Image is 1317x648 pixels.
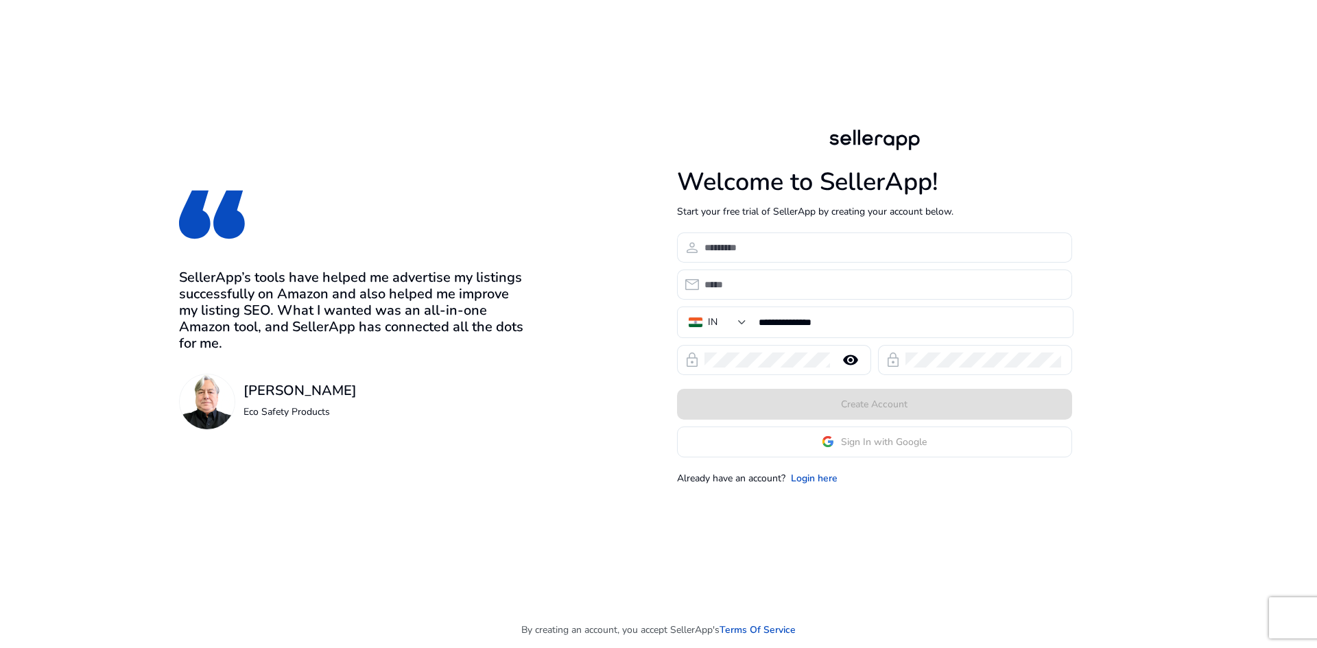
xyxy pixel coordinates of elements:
[834,352,867,368] mat-icon: remove_red_eye
[720,623,796,637] a: Terms Of Service
[677,167,1072,197] h1: Welcome to SellerApp!
[684,239,700,256] span: person
[244,405,357,419] p: Eco Safety Products
[179,269,530,352] h3: SellerApp’s tools have helped me advertise my listings successfully on Amazon and also helped me ...
[885,352,901,368] span: lock
[677,471,785,485] p: Already have an account?
[677,204,1072,219] p: Start your free trial of SellerApp by creating your account below.
[708,315,717,330] div: IN
[684,352,700,368] span: lock
[244,383,357,399] h3: [PERSON_NAME]
[791,471,838,485] a: Login here
[684,276,700,293] span: email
